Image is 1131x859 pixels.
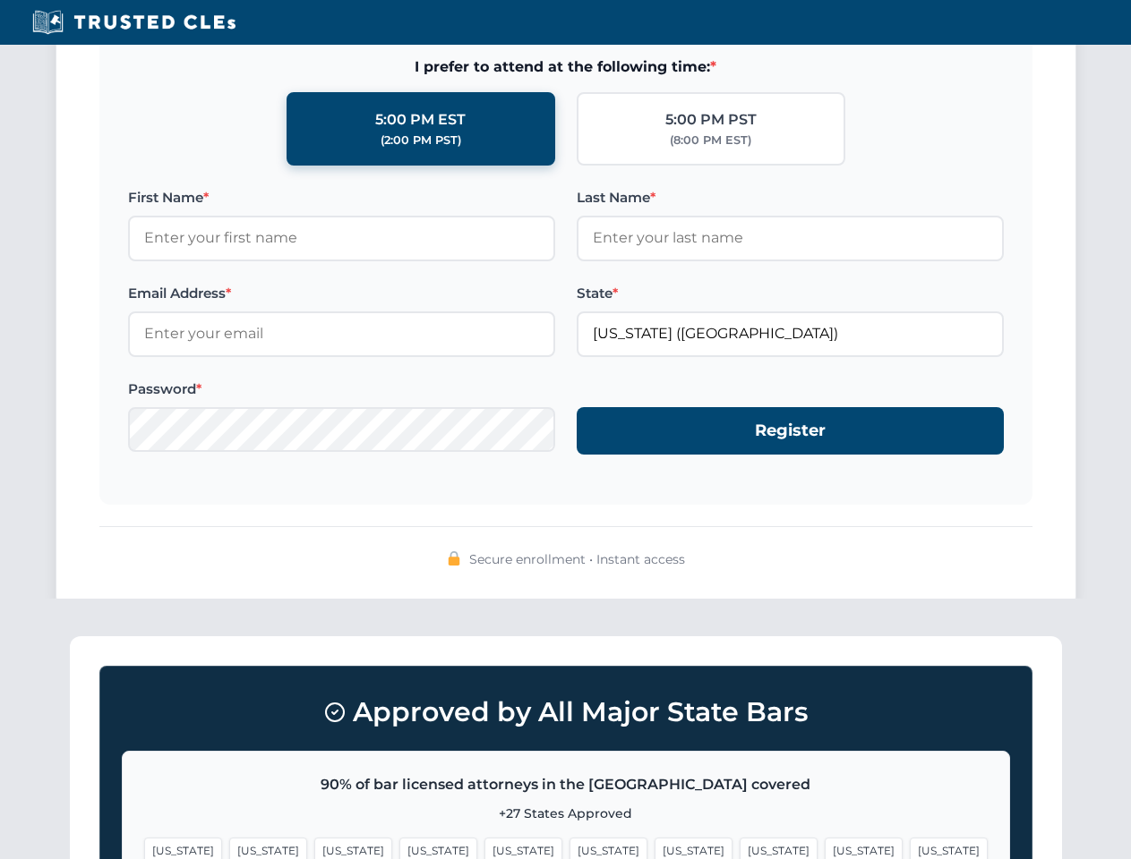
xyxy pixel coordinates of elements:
[128,187,555,208] label: First Name
[670,132,751,149] div: (8:00 PM EST)
[128,311,555,356] input: Enter your email
[128,283,555,304] label: Email Address
[577,216,1004,260] input: Enter your last name
[665,108,757,132] div: 5:00 PM PST
[128,216,555,260] input: Enter your first name
[375,108,466,132] div: 5:00 PM EST
[128,55,1004,79] span: I prefer to attend at the following time:
[577,311,1004,356] input: Florida (FL)
[144,773,988,796] p: 90% of bar licensed attorneys in the [GEOGRAPHIC_DATA] covered
[144,804,988,823] p: +27 States Approved
[122,688,1010,736] h3: Approved by All Major State Bars
[128,378,555,400] label: Password
[577,187,1004,208] label: Last Name
[469,549,685,569] span: Secure enrollment • Instant access
[27,9,241,36] img: Trusted CLEs
[381,132,461,149] div: (2:00 PM PST)
[577,407,1004,455] button: Register
[447,551,461,566] img: 🔒
[577,283,1004,304] label: State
